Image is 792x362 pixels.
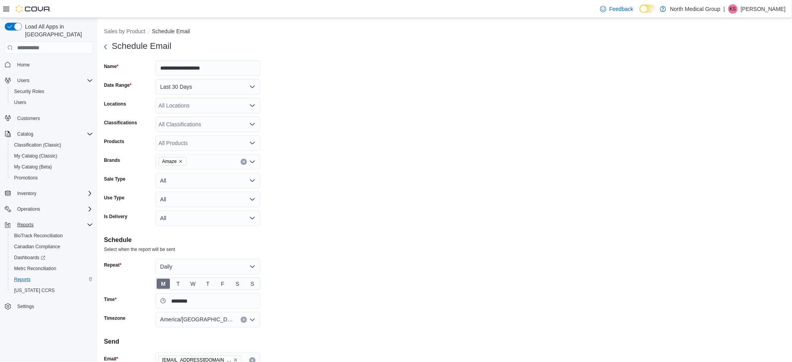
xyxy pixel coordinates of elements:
span: BioTrack Reconciliation [11,231,93,240]
p: | [724,4,725,14]
button: All [156,210,260,226]
label: Is Delivery [104,213,127,220]
span: T [177,278,180,290]
button: T [200,278,215,290]
h4: Schedule [104,235,786,245]
span: Promotions [14,175,38,181]
button: Catalog [2,129,96,140]
label: Brands [104,157,120,163]
label: Products [104,138,124,145]
span: S [250,278,254,290]
button: F [215,278,230,290]
span: Users [17,77,29,84]
button: Operations [14,204,43,214]
span: Load All Apps in [GEOGRAPHIC_DATA] [22,23,93,38]
a: Dashboards [11,253,48,262]
span: Amaze [159,157,186,166]
a: My Catalog (Beta) [11,162,55,172]
button: Inventory [2,188,96,199]
span: Users [14,99,26,106]
nav: Complex example [5,56,93,332]
span: Dashboards [11,253,93,262]
label: Repeat [104,262,122,268]
button: Open list of options [249,140,256,146]
button: Security Roles [8,86,96,97]
span: Customers [17,115,40,122]
label: Sale Type [104,176,125,182]
h4: Send [104,337,786,346]
span: Metrc Reconciliation [11,264,93,273]
a: Feedback [597,1,636,17]
span: My Catalog (Beta) [14,164,52,170]
span: M [161,278,166,290]
a: Customers [14,114,43,123]
a: Canadian Compliance [11,242,63,251]
label: Email [104,356,118,362]
span: Settings [17,303,34,310]
label: Locations [104,101,126,107]
label: Use Type [104,195,124,201]
button: M [156,278,171,290]
button: Customers [2,113,96,124]
a: Settings [14,302,37,311]
button: Clear input [241,317,247,323]
span: Customers [14,113,93,123]
span: Washington CCRS [11,286,93,295]
span: T [206,278,210,290]
a: Promotions [11,173,41,183]
a: [US_STATE] CCRS [11,286,58,295]
span: My Catalog (Classic) [11,151,93,161]
span: My Catalog (Beta) [11,162,93,172]
nav: An example of EuiBreadcrumbs [104,27,786,37]
span: My Catalog (Classic) [14,153,57,159]
span: Reports [14,220,93,229]
span: Operations [17,206,40,212]
button: Open list of options [249,121,256,127]
label: Classifications [104,120,137,126]
span: Feedback [610,5,633,13]
button: W [186,278,200,290]
button: Catalog [14,129,36,139]
button: Users [8,97,96,108]
button: Sales by Product [104,28,145,34]
span: Canadian Compliance [11,242,93,251]
span: Home [17,62,30,68]
button: Users [14,76,32,85]
button: My Catalog (Classic) [8,151,96,161]
button: Reports [8,274,96,285]
button: Reports [14,220,37,229]
span: W [190,278,195,290]
span: Reports [17,222,34,228]
button: All [156,173,260,188]
button: Canadian Compliance [8,241,96,252]
span: Promotions [11,173,93,183]
button: Settings [2,301,96,312]
span: Catalog [17,131,33,137]
span: Classification (Classic) [14,142,61,148]
span: Dashboards [14,254,45,261]
span: America/[GEOGRAPHIC_DATA] [160,315,233,324]
span: Users [11,98,93,107]
button: Daily [156,259,260,274]
button: T [171,278,186,290]
span: Home [14,59,93,69]
a: BioTrack Reconciliation [11,231,66,240]
span: F [221,278,225,290]
span: Inventory [14,189,93,198]
input: Press the down key to open a popover containing a calendar. [156,293,260,309]
button: Metrc Reconciliation [8,263,96,274]
button: Promotions [8,172,96,183]
a: Classification (Classic) [11,140,64,150]
button: Inventory [14,189,39,198]
span: Canadian Compliance [14,244,60,250]
button: Open list of options [249,159,256,165]
span: [US_STATE] CCRS [14,287,55,294]
label: Time [104,296,116,303]
input: Dark Mode [640,5,656,13]
button: Open list of options [249,317,256,323]
span: KS [730,4,736,14]
a: Dashboards [8,252,96,263]
button: Clear input [241,159,247,165]
label: Timezone [104,315,125,321]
